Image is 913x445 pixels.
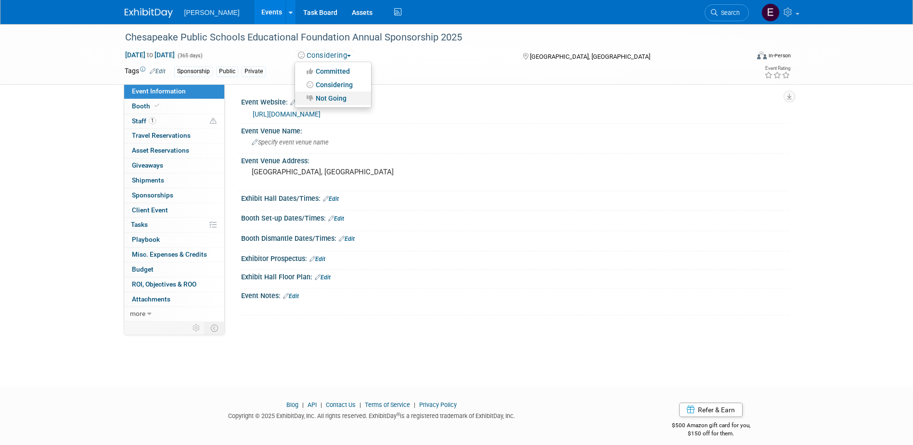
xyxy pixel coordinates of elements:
span: [GEOGRAPHIC_DATA], [GEOGRAPHIC_DATA] [530,53,650,60]
div: Exhibit Hall Floor Plan: [241,270,789,282]
a: Asset Reservations [124,144,224,158]
a: Giveaways [124,158,224,173]
div: Event Venue Address: [241,154,789,166]
span: [DATE] [DATE] [125,51,175,59]
img: ExhibitDay [125,8,173,18]
span: Playbook [132,236,160,243]
a: Considering [295,78,371,92]
span: Sponsorships [132,191,173,199]
div: Exhibitor Prospectus: [241,251,789,264]
span: Booth [132,102,161,110]
span: more [130,310,145,317]
span: to [145,51,154,59]
div: Event Rating [764,66,790,71]
span: Event Information [132,87,186,95]
a: Not Going [295,92,371,105]
span: | [357,401,363,408]
a: Event Information [124,84,224,99]
a: Client Event [124,203,224,218]
div: $500 Amazon gift card for you, [633,415,789,437]
a: more [124,307,224,321]
span: Giveaways [132,161,163,169]
div: Chesapeake Public Schools Educational Foundation Annual Sponsorship 2025 [122,29,734,46]
sup: ® [397,412,400,417]
span: | [300,401,306,408]
span: 1 [149,117,156,124]
span: Travel Reservations [132,131,191,139]
i: Booth reservation complete [154,103,159,108]
a: Edit [290,99,306,106]
a: Contact Us [326,401,356,408]
a: Edit [309,256,325,262]
a: Edit [323,196,339,202]
a: Edit [328,215,344,222]
img: Format-Inperson.png [757,52,767,59]
span: Shipments [132,176,164,184]
a: Sponsorships [124,188,224,203]
a: Committed [295,65,371,78]
div: In-Person [768,52,791,59]
span: | [318,401,324,408]
a: Budget [124,262,224,277]
a: Tasks [124,218,224,232]
div: Public [216,66,238,77]
div: Event Venue Name: [241,124,789,136]
span: Attachments [132,295,170,303]
a: Staff1 [124,114,224,129]
a: Misc. Expenses & Credits [124,248,224,262]
div: Sponsorship [174,66,213,77]
a: Shipments [124,173,224,188]
a: Playbook [124,233,224,247]
span: | [411,401,418,408]
div: Event Format [692,50,791,65]
span: Budget [132,265,154,273]
a: Refer & Earn [679,403,743,417]
span: (365 days) [177,52,203,59]
td: Tags [125,66,166,77]
div: Event Notes: [241,288,789,301]
span: Potential Scheduling Conflict -- at least one attendee is tagged in another overlapping event. [210,117,217,126]
div: Private [242,66,266,77]
img: Emy Volk [761,3,780,22]
a: Search [705,4,749,21]
a: [URL][DOMAIN_NAME] [253,110,321,118]
span: [PERSON_NAME] [184,9,240,16]
button: Considering [295,51,355,61]
a: Edit [150,68,166,75]
span: Staff [132,117,156,125]
a: Privacy Policy [419,401,457,408]
div: Booth Set-up Dates/Times: [241,211,789,223]
span: ROI, Objectives & ROO [132,280,196,288]
a: Edit [315,274,331,281]
div: Copyright © 2025 ExhibitDay, Inc. All rights reserved. ExhibitDay is a registered trademark of Ex... [125,409,619,420]
div: Exhibit Hall Dates/Times: [241,191,789,204]
div: Booth Dismantle Dates/Times: [241,231,789,244]
span: Specify event venue name [252,139,329,146]
span: Misc. Expenses & Credits [132,250,207,258]
div: Event Website: [241,95,789,107]
a: Travel Reservations [124,129,224,143]
span: Client Event [132,206,168,214]
div: $150 off for them. [633,430,789,438]
pre: [GEOGRAPHIC_DATA], [GEOGRAPHIC_DATA] [252,168,459,176]
a: ROI, Objectives & ROO [124,277,224,292]
span: Tasks [131,221,148,228]
a: Blog [286,401,298,408]
span: Search [718,9,740,16]
a: Terms of Service [365,401,410,408]
span: Asset Reservations [132,146,189,154]
td: Personalize Event Tab Strip [188,322,205,334]
a: Edit [283,293,299,300]
a: Attachments [124,292,224,307]
a: Edit [339,236,355,242]
td: Toggle Event Tabs [205,322,224,334]
a: Booth [124,99,224,114]
a: API [308,401,317,408]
